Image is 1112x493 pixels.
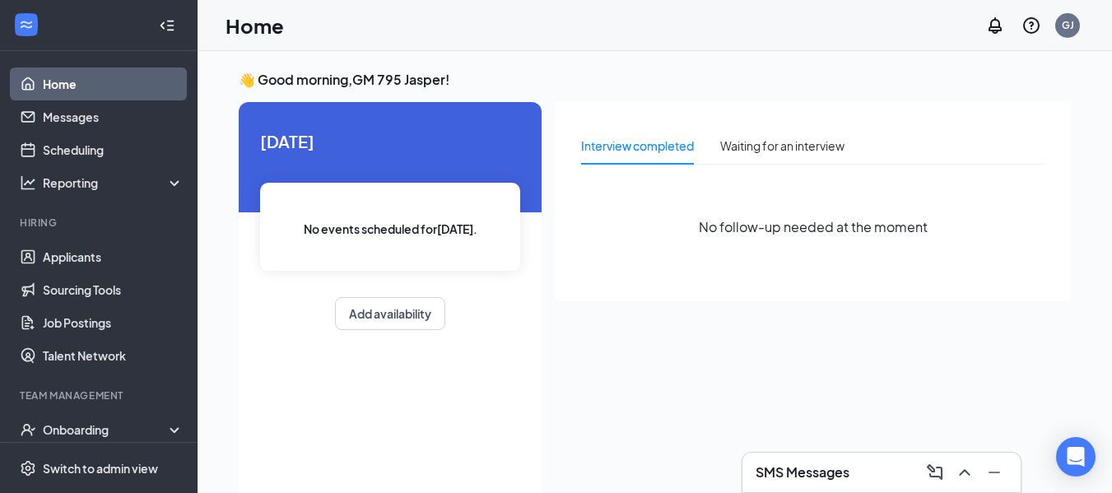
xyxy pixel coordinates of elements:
h1: Home [226,12,284,40]
div: Interview completed [581,137,694,155]
svg: ComposeMessage [925,463,945,482]
a: Applicants [43,240,184,273]
div: Onboarding [43,421,170,438]
svg: WorkstreamLogo [18,16,35,33]
svg: QuestionInfo [1021,16,1041,35]
a: Talent Network [43,339,184,372]
button: ChevronUp [951,459,978,486]
h3: 👋 Good morning, GM 795 Jasper ! [239,71,1071,89]
h3: SMS Messages [756,463,849,481]
svg: Collapse [159,17,175,34]
svg: Notifications [985,16,1005,35]
a: Home [43,67,184,100]
button: Add availability [335,297,445,330]
svg: Analysis [20,174,36,191]
span: No follow-up needed at the moment [699,216,928,237]
div: GJ [1062,18,1074,32]
svg: Minimize [984,463,1004,482]
span: No events scheduled for [DATE] . [304,220,477,238]
svg: Settings [20,460,36,477]
div: Open Intercom Messenger [1056,437,1096,477]
div: Team Management [20,388,180,402]
span: [DATE] [260,128,520,154]
div: Reporting [43,174,184,191]
div: Switch to admin view [43,460,158,477]
div: Waiting for an interview [720,137,844,155]
svg: UserCheck [20,421,36,438]
button: ComposeMessage [922,459,948,486]
a: Sourcing Tools [43,273,184,306]
a: Job Postings [43,306,184,339]
button: Minimize [981,459,1007,486]
a: Scheduling [43,133,184,166]
a: Messages [43,100,184,133]
svg: ChevronUp [955,463,975,482]
div: Hiring [20,216,180,230]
